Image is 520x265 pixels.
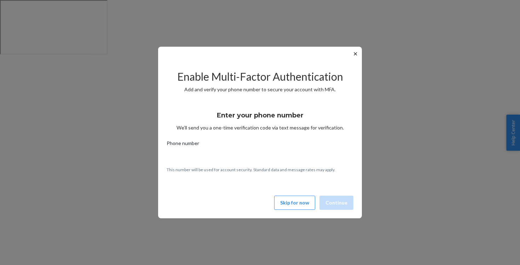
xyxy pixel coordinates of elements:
[167,140,199,150] span: Phone number
[274,196,315,210] button: Skip for now
[167,105,353,131] div: We’ll send you a one-time verification code via text message for verification.
[167,86,353,93] p: Add and verify your phone number to secure your account with MFA.
[167,167,353,173] p: This number will be used for account security. Standard data and message rates may apply.
[217,111,304,120] h3: Enter your phone number
[352,50,359,58] button: ✕
[319,196,353,210] button: Continue
[167,71,353,82] h2: Enable Multi-Factor Authentication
